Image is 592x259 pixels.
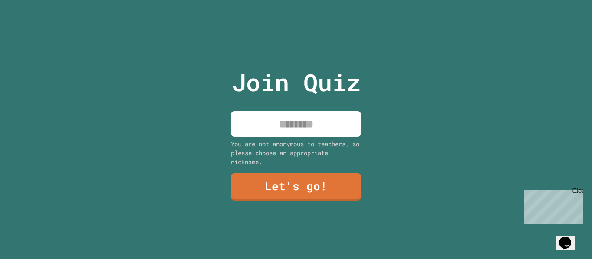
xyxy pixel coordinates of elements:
p: Join Quiz [232,64,361,100]
iframe: chat widget [520,187,583,224]
div: Chat with us now!Close [3,3,60,55]
a: Let's go! [231,173,361,201]
div: You are not anonymous to teachers, so please choose an appropriate nickname. [231,139,361,166]
iframe: chat widget [556,224,583,250]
